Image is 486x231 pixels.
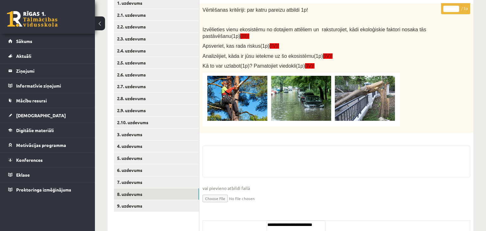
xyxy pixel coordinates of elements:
span: Motivācijas programma [16,142,66,148]
a: 2.9. uzdevums [114,105,199,116]
span: (III)! [240,33,249,39]
span: (IV)! [323,53,333,59]
a: 2.5. uzdevums [114,57,199,69]
a: 2.1. uzdevums [114,9,199,21]
span: Proktoringa izmēģinājums [16,187,71,192]
a: Sākums [8,34,87,48]
a: 7. uzdevums [114,176,199,188]
a: 2.3. uzdevums [114,33,199,45]
a: 2.4. uzdevums [114,45,199,57]
a: Ziņojumi [8,64,87,78]
span: Kā to var uzlabot(1p)? Pamatojiet viedokli(1p) [202,63,315,69]
span: Mācību resursi [16,98,47,103]
a: Proktoringa izmēģinājums [8,182,87,197]
span: (IV)! [305,63,315,69]
span: Vērtēšanas kritēriji: par katru pareizu atbildi 1p! [202,7,308,13]
a: Rīgas 1. Tālmācības vidusskola [7,11,58,27]
p: / 5p [441,3,470,14]
span: Digitālie materiāli [16,127,54,133]
span: Eklase [16,172,30,178]
img: Cars parked cars in a flooded street AI-generated content may be incorrect. [202,73,400,126]
span: Izvēlieties vienu ekosistēmu no dotajiem attēliem un raksturojiet, kādi ekoloģiskie faktori nosak... [202,27,426,39]
a: 2.10. uzdevums [114,117,199,128]
legend: Informatīvie ziņojumi [16,78,87,93]
legend: Ziņojumi [16,64,87,78]
a: 5. uzdevums [114,152,199,164]
a: 4. uzdevums [114,140,199,152]
a: 2.8. uzdevums [114,93,199,104]
span: Konferences [16,157,43,163]
a: Digitālie materiāli [8,123,87,137]
a: 8. uzdevums [114,188,199,200]
span: (IV)! [270,43,279,49]
a: 2.6. uzdevums [114,69,199,81]
span: Analizējiet, kāda ir jūsu ietekme uz šo ekosistēmu(1p) [202,53,333,59]
a: [DEMOGRAPHIC_DATA] [8,108,87,123]
a: 3. uzdevums [114,129,199,140]
span: vai pievieno atbildi failā [202,185,470,191]
a: Motivācijas programma [8,138,87,152]
span: Sākums [16,38,32,44]
a: Informatīvie ziņojumi [8,78,87,93]
span: [DEMOGRAPHIC_DATA] [16,112,66,118]
a: Konferences [8,153,87,167]
a: 9. uzdevums [114,200,199,212]
a: 6. uzdevums [114,164,199,176]
a: Eklase [8,167,87,182]
span: Apsveriet, kas rada riskus(1p) [202,43,279,49]
a: Aktuāli [8,49,87,63]
span: Aktuāli [16,53,31,59]
a: Mācību resursi [8,93,87,108]
a: 2.7. uzdevums [114,81,199,92]
a: 2.2. uzdevums [114,21,199,33]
